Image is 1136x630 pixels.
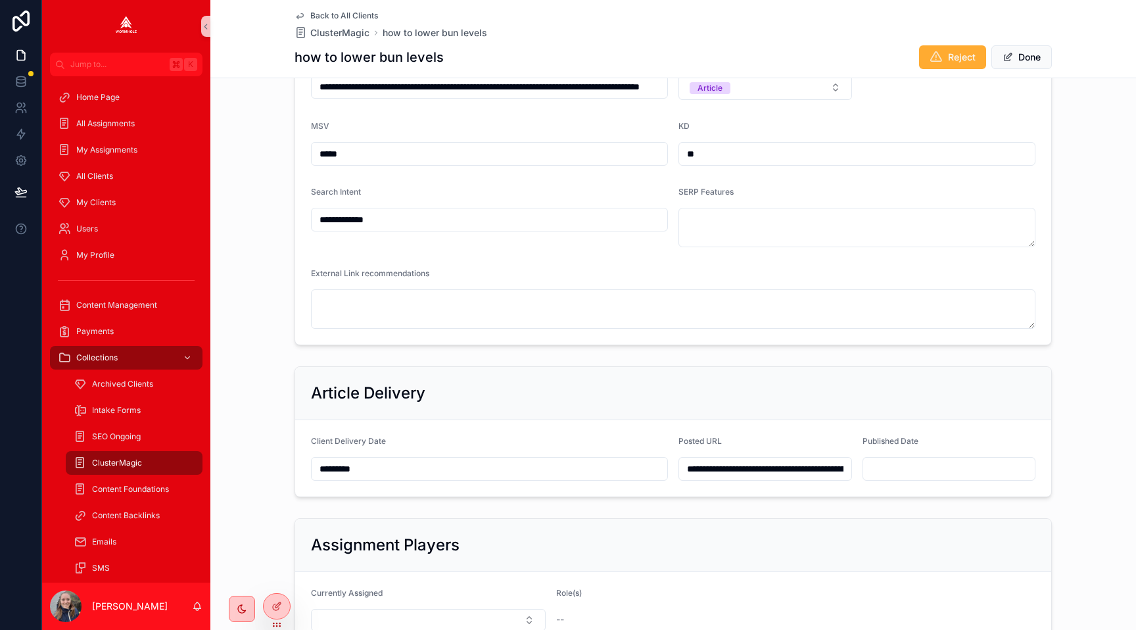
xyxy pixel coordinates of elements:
a: My Profile [50,243,202,267]
span: Collections [76,352,118,363]
span: Client Delivery Date [311,436,386,446]
a: Emails [66,530,202,554]
a: Intake Forms [66,399,202,422]
span: My Assignments [76,145,137,155]
span: Reject [948,51,976,64]
span: ClusterMagic [92,458,142,468]
span: ClusterMagic [310,26,369,39]
a: My Assignments [50,138,202,162]
span: SEO Ongoing [92,431,141,442]
span: Emails [92,537,116,547]
a: Home Page [50,85,202,109]
span: Home Page [76,92,120,103]
span: SMS [92,563,110,573]
a: ClusterMagic [295,26,369,39]
a: All Assignments [50,112,202,135]
span: K [185,59,196,70]
button: Reject [919,45,986,69]
span: All Assignments [76,118,135,129]
span: Payments [76,326,114,337]
span: Archived Clients [92,379,153,389]
a: Users [50,217,202,241]
h2: Article Delivery [311,383,425,404]
a: Content Foundations [66,477,202,501]
a: Content Backlinks [66,504,202,527]
a: SEO Ongoing [66,425,202,448]
h2: Assignment Players [311,535,460,556]
a: ClusterMagic [66,451,202,475]
img: App logo [116,16,137,37]
span: Intake Forms [92,405,141,416]
div: Article [698,82,722,94]
a: Collections [50,346,202,370]
a: Content Management [50,293,202,317]
span: Content Backlinks [92,510,160,521]
a: Back to All Clients [295,11,378,21]
span: Search Intent [311,187,361,197]
span: Back to All Clients [310,11,378,21]
a: Archived Clients [66,372,202,396]
span: Role(s) [556,588,582,598]
span: All Clients [76,171,113,182]
p: [PERSON_NAME] [92,600,168,613]
button: Select Button [678,75,852,100]
span: Content Management [76,300,157,310]
span: My Profile [76,250,114,260]
span: Currently Assigned [311,588,383,598]
span: Published Date [863,436,918,446]
span: Content Foundations [92,484,169,495]
a: My Clients [50,191,202,214]
span: -- [556,613,564,626]
div: scrollable content [42,76,210,583]
span: Posted URL [678,436,722,446]
a: All Clients [50,164,202,188]
button: Done [991,45,1052,69]
h1: how to lower bun levels [295,48,444,66]
span: Users [76,224,98,234]
a: SMS [66,556,202,580]
span: External Link recommendations [311,268,429,278]
button: Jump to...K [50,53,202,76]
span: KD [678,121,690,131]
span: MSV [311,121,329,131]
span: SERP Features [678,187,734,197]
span: Jump to... [70,59,164,70]
a: Payments [50,320,202,343]
a: how to lower bun levels [383,26,487,39]
span: My Clients [76,197,116,208]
